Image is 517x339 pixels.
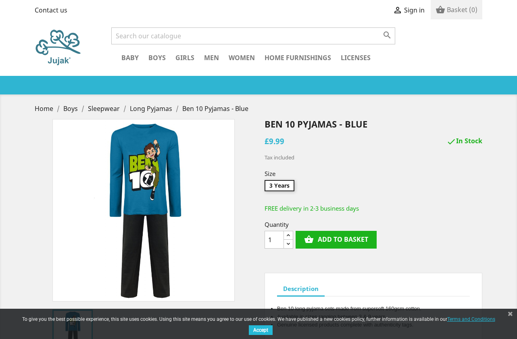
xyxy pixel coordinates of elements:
span: Long Pyjamas [130,104,172,113]
h1: Ben 10 Pyjamas - Blue [265,119,482,129]
span: Quantity [265,220,482,228]
button:  [380,30,394,40]
span: Ben 10 long pyjama sets made from supersoft 160gsm cotton. [277,306,421,312]
a: Boys [63,104,79,113]
span: Boys [63,104,78,113]
i:  [393,6,402,16]
a: Ben 10 Pyjamas - Blue [182,104,248,113]
input: Quantity [265,231,284,249]
a: Description [277,281,325,297]
a: Baby [117,52,143,64]
span: 12,964 verified reviews [252,82,326,90]
span: FREE delivery in 2-3 business days [265,204,359,212]
div: To give you the best possible experience, this site uses cookies. Using this site means you agree... [17,316,500,337]
span: Sign in [404,6,425,15]
span: Sleepwear [88,104,120,113]
a: Long Pyjamas [130,104,174,113]
span: (0) [469,5,477,14]
img: Jujak [35,27,84,68]
i: shopping_basket [304,235,314,245]
span: Basket [447,5,467,14]
a: Women [225,52,259,64]
span: Size [265,169,482,178]
a:  Sign in [393,6,425,15]
div: Tax included [265,153,482,161]
span: Home [35,104,53,113]
input: Search [111,27,395,44]
a: 12,964 verified reviews [203,83,326,92]
a: Contact us [35,6,67,15]
span: In Stock [446,137,482,146]
i:  [382,30,392,40]
a: Home Furnishings [261,52,335,64]
i: shopping_basket [436,6,445,15]
a: Terms and Conditions [447,314,495,324]
a: Sleepwear [88,104,121,113]
button: Accept [249,325,273,335]
i: check [446,137,456,146]
a: Licenses [337,52,375,64]
a: Girls [171,52,198,64]
button: shopping_basketAdd to basket [296,231,377,249]
span: £9.99 [265,136,284,146]
a: Home [35,104,55,113]
a: Boys [144,52,170,64]
a: Men [200,52,223,64]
